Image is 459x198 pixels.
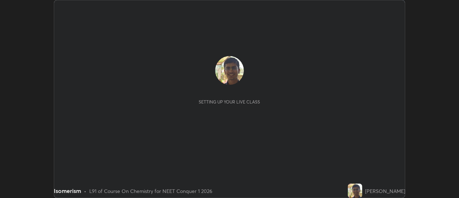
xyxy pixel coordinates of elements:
[365,187,405,195] div: [PERSON_NAME]
[89,187,212,195] div: L91 of Course On Chemistry for NEET Conquer 1 2026
[84,187,86,195] div: •
[215,56,244,85] img: fba4d28887b045a8b942f0c1c28c138a.jpg
[348,184,362,198] img: fba4d28887b045a8b942f0c1c28c138a.jpg
[54,187,81,195] div: Isomerism
[199,99,260,105] div: Setting up your live class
